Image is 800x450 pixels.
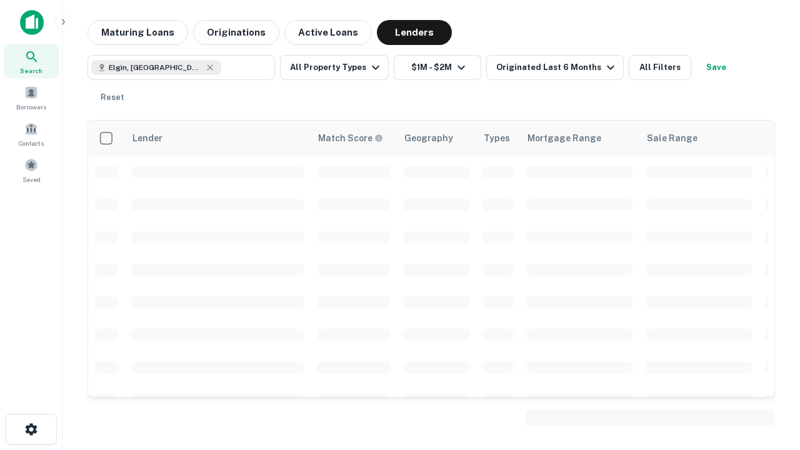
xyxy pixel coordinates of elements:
[377,20,452,45] button: Lenders
[318,131,383,145] div: Capitalize uses an advanced AI algorithm to match your search with the best lender. The match sco...
[280,55,389,80] button: All Property Types
[132,131,162,146] div: Lender
[20,66,42,76] span: Search
[92,85,132,110] button: Reset
[647,131,697,146] div: Sale Range
[311,121,397,156] th: Capitalize uses an advanced AI algorithm to match your search with the best lender. The match sco...
[527,131,601,146] div: Mortgage Range
[404,131,453,146] div: Geography
[4,81,59,114] a: Borrowers
[22,174,41,184] span: Saved
[520,121,639,156] th: Mortgage Range
[484,131,510,146] div: Types
[629,55,691,80] button: All Filters
[16,102,46,112] span: Borrowers
[397,121,476,156] th: Geography
[737,310,800,370] iframe: Chat Widget
[193,20,279,45] button: Originations
[394,55,481,80] button: $1M - $2M
[318,131,381,145] h6: Match Score
[696,55,736,80] button: Save your search to get updates of matches that match your search criteria.
[486,55,624,80] button: Originated Last 6 Months
[20,10,44,35] img: capitalize-icon.png
[19,138,44,148] span: Contacts
[87,20,188,45] button: Maturing Loans
[4,153,59,187] a: Saved
[4,117,59,151] a: Contacts
[476,121,520,156] th: Types
[284,20,372,45] button: Active Loans
[125,121,311,156] th: Lender
[639,121,759,156] th: Sale Range
[109,62,202,73] span: Elgin, [GEOGRAPHIC_DATA], [GEOGRAPHIC_DATA]
[4,44,59,78] a: Search
[496,60,618,75] div: Originated Last 6 Months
